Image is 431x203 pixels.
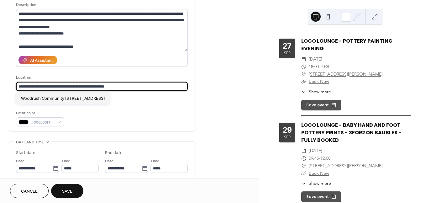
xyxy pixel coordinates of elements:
[301,147,306,155] div: ​
[105,158,113,164] span: Date
[283,42,292,50] div: 27
[319,63,320,71] span: -
[309,180,331,187] span: Show more
[284,51,291,55] div: Sep
[18,56,57,64] button: AI Assistant
[61,158,70,164] span: Time
[16,2,187,8] div: Description
[301,191,341,202] button: Save event
[309,147,322,155] span: [DATE]
[309,71,383,78] a: [STREET_ADDRESS][PERSON_NAME]
[301,180,306,187] div: ​
[309,155,319,162] span: 09:45
[301,71,306,78] div: ​
[301,63,306,71] div: ​
[309,170,329,176] a: Book Now
[320,63,330,71] span: 20:30
[301,180,331,187] button: ​Show more
[309,56,322,63] span: [DATE]
[301,121,402,144] a: LOCO LOUNGE - BABY HAND AND FOOT POTTERY PRINTS - 3FOR2 ON BAUBLES - FULLY BOOKED
[62,188,72,195] span: Save
[301,78,306,85] div: ​
[21,95,105,102] span: Woodrush Community [STREET_ADDRESS]
[16,110,63,116] div: Event color
[51,184,83,198] button: Save
[283,126,292,134] div: 29
[301,100,341,110] button: Save event
[30,57,53,64] div: AI Assistant
[16,74,187,81] div: Location
[301,37,392,52] a: LOCO LOUNGE - POTTERY PAINTING EVENING
[301,88,306,95] div: ​
[150,158,159,164] span: Time
[284,135,291,139] div: Sep
[301,88,331,95] button: ​Show more
[301,56,306,63] div: ​
[309,63,319,71] span: 18:00
[301,162,306,170] div: ​
[309,88,331,95] span: Show more
[309,78,329,84] a: Book Now
[309,162,383,170] a: [STREET_ADDRESS][PERSON_NAME]
[319,155,320,162] span: -
[16,150,35,156] div: Start date
[301,170,306,177] div: ​
[16,158,24,164] span: Date
[320,155,330,162] span: 12:00
[16,139,44,146] span: Date and time
[31,119,54,126] span: #000000FF
[21,188,38,195] span: Cancel
[10,184,49,198] button: Cancel
[105,150,123,156] div: End date
[301,155,306,162] div: ​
